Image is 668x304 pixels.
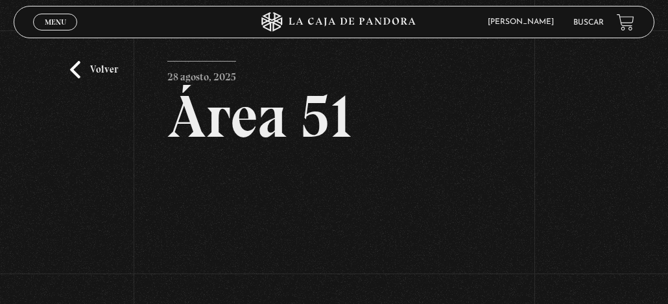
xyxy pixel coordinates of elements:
[167,61,236,87] p: 28 agosto, 2025
[70,61,118,78] a: Volver
[481,18,567,26] span: [PERSON_NAME]
[167,87,501,146] h2: Área 51
[617,14,634,31] a: View your shopping cart
[40,29,71,38] span: Cerrar
[573,19,604,27] a: Buscar
[45,18,66,26] span: Menu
